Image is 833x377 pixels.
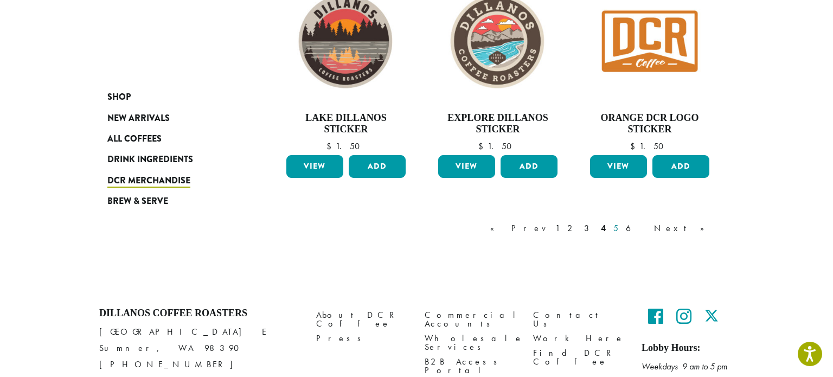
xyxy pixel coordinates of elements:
[107,87,238,107] a: Shop
[107,132,162,146] span: All Coffees
[438,155,495,178] a: View
[99,324,300,373] p: [GEOGRAPHIC_DATA] E Sumner, WA 98390 [PHONE_NUMBER]
[107,107,238,128] a: New Arrivals
[533,346,625,369] a: Find DCR Coffee
[630,140,639,152] span: $
[107,170,238,191] a: DCR Merchandise
[284,112,408,136] h4: Lake Dillanos Sticker
[316,308,408,331] a: About DCR Coffee
[107,91,131,104] span: Shop
[488,222,550,235] a: « Prev
[107,174,190,188] span: DCR Merchandise
[652,155,709,178] button: Add
[326,140,365,152] bdi: 1.50
[425,308,517,331] a: Commercial Accounts
[582,222,595,235] a: 3
[349,155,406,178] button: Add
[553,222,562,235] a: 1
[590,155,647,178] a: View
[316,331,408,346] a: Press
[565,222,579,235] a: 2
[599,222,608,235] a: 4
[435,112,560,136] h4: Explore Dillanos Sticker
[286,155,343,178] a: View
[326,140,336,152] span: $
[611,222,620,235] a: 5
[107,195,168,208] span: Brew & Serve
[501,155,558,178] button: Add
[478,140,517,152] bdi: 1.50
[642,361,727,372] em: Weekdays 9 am to 5 pm
[533,308,625,331] a: Contact Us
[624,222,649,235] a: 6
[587,112,712,136] h4: Orange DCR Logo Sticker
[642,342,734,354] h5: Lobby Hours:
[652,222,714,235] a: Next »
[425,331,517,354] a: Wholesale Services
[533,331,625,346] a: Work Here
[107,112,170,125] span: New Arrivals
[478,140,488,152] span: $
[99,308,300,320] h4: Dillanos Coffee Roasters
[630,140,669,152] bdi: 1.50
[107,129,238,149] a: All Coffees
[107,153,193,167] span: Drink Ingredients
[107,149,238,170] a: Drink Ingredients
[107,191,238,212] a: Brew & Serve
